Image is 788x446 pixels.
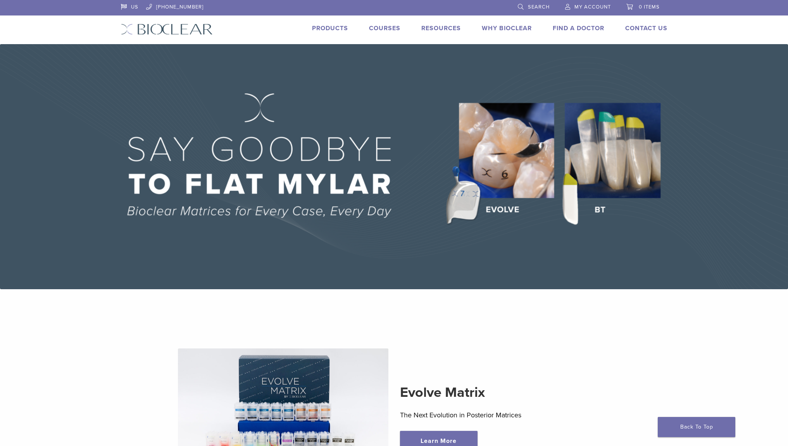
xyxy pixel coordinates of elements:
[625,24,667,32] a: Contact Us
[400,383,610,402] h2: Evolve Matrix
[121,24,213,35] img: Bioclear
[658,417,735,437] a: Back To Top
[312,24,348,32] a: Products
[400,409,610,421] p: The Next Evolution in Posterior Matrices
[369,24,400,32] a: Courses
[553,24,604,32] a: Find A Doctor
[639,4,660,10] span: 0 items
[574,4,611,10] span: My Account
[482,24,532,32] a: Why Bioclear
[528,4,550,10] span: Search
[421,24,461,32] a: Resources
